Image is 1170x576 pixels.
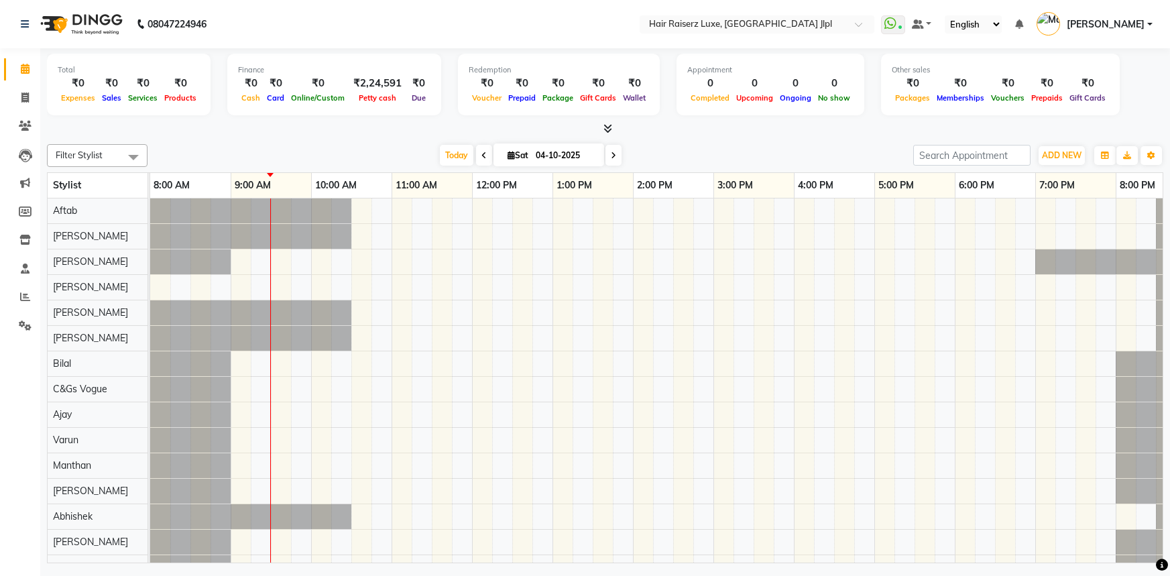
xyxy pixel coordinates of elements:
span: Prepaids [1028,93,1066,103]
span: [PERSON_NAME] [53,536,128,548]
div: ₹0 [407,76,430,91]
span: Aftab [53,205,77,217]
button: ADD NEW [1039,146,1085,165]
div: ₹0 [161,76,200,91]
div: ₹0 [539,76,577,91]
span: ADD NEW [1042,150,1081,160]
a: 3:00 PM [714,176,756,195]
div: ₹0 [988,76,1028,91]
span: No show [815,93,854,103]
span: Petty cash [355,93,400,103]
div: ₹0 [577,76,620,91]
span: [PERSON_NAME] [53,255,128,268]
span: Products [161,93,200,103]
span: Completed [687,93,733,103]
div: ₹0 [1066,76,1109,91]
div: ₹0 [1028,76,1066,91]
div: ₹0 [58,76,99,91]
span: Due [408,93,429,103]
a: 11:00 AM [392,176,441,195]
a: 5:00 PM [875,176,917,195]
a: 7:00 PM [1036,176,1078,195]
div: ₹0 [620,76,649,91]
div: ₹0 [264,76,288,91]
span: Gift Cards [577,93,620,103]
span: Abhishek [53,510,93,522]
a: 12:00 PM [473,176,520,195]
div: 0 [815,76,854,91]
a: 10:00 AM [312,176,360,195]
span: Card [264,93,288,103]
a: 1:00 PM [553,176,595,195]
span: Wallet [620,93,649,103]
a: 8:00 PM [1116,176,1159,195]
span: Services [125,93,161,103]
span: Sat [504,150,532,160]
a: 8:00 AM [150,176,193,195]
div: ₹0 [469,76,505,91]
span: [PERSON_NAME] [53,281,128,293]
span: [PERSON_NAME] [53,332,128,344]
span: Sales [99,93,125,103]
span: [PERSON_NAME] [53,306,128,319]
span: Upcoming [733,93,776,103]
div: 0 [776,76,815,91]
span: Packages [892,93,933,103]
span: Stylist [53,179,81,191]
div: 0 [733,76,776,91]
div: Total [58,64,200,76]
span: Prepaid [505,93,539,103]
span: C&Gs Vogue [53,383,107,395]
img: logo [34,5,126,43]
a: 2:00 PM [634,176,676,195]
span: [PERSON_NAME] [1067,17,1145,32]
span: Laxman [53,561,87,573]
div: Other sales [892,64,1109,76]
div: Appointment [687,64,854,76]
a: 4:00 PM [795,176,837,195]
span: Vouchers [988,93,1028,103]
b: 08047224946 [148,5,207,43]
div: ₹0 [99,76,125,91]
span: Bilal [53,357,71,369]
div: ₹0 [892,76,933,91]
a: 9:00 AM [231,176,274,195]
span: Filter Stylist [56,150,103,160]
span: Ajay [53,408,72,420]
div: ₹2,24,591 [348,76,407,91]
div: ₹0 [238,76,264,91]
div: ₹0 [933,76,988,91]
span: Online/Custom [288,93,348,103]
div: 0 [687,76,733,91]
span: Expenses [58,93,99,103]
span: Ongoing [776,93,815,103]
span: Gift Cards [1066,93,1109,103]
span: Varun [53,434,78,446]
a: 6:00 PM [955,176,998,195]
input: 2025-10-04 [532,146,599,166]
div: ₹0 [288,76,348,91]
span: [PERSON_NAME] [53,485,128,497]
span: Cash [238,93,264,103]
span: [PERSON_NAME] [53,230,128,242]
div: Finance [238,64,430,76]
div: Redemption [469,64,649,76]
input: Search Appointment [913,145,1031,166]
span: Voucher [469,93,505,103]
div: ₹0 [505,76,539,91]
span: Memberships [933,93,988,103]
div: ₹0 [125,76,161,91]
span: Manthan [53,459,91,471]
span: Package [539,93,577,103]
span: Today [440,145,473,166]
img: Manpreet Kaur [1037,12,1060,36]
